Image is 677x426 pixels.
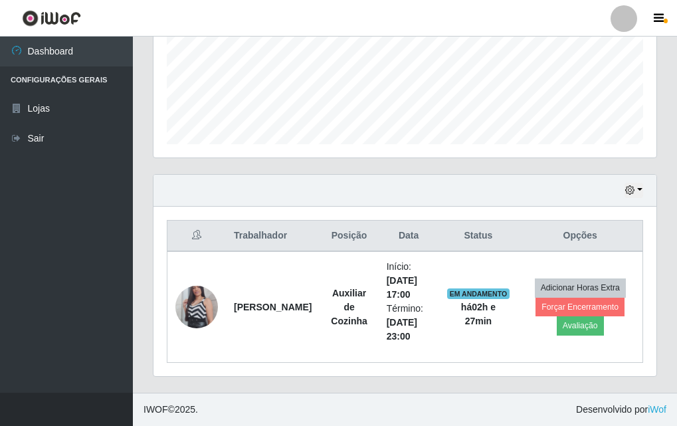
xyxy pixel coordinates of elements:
[379,221,439,252] th: Data
[226,221,320,252] th: Trabalhador
[535,298,625,316] button: Forçar Encerramento
[175,269,218,345] img: 1703785575739.jpeg
[557,316,604,335] button: Avaliação
[144,403,198,417] span: © 2025 .
[144,404,168,415] span: IWOF
[22,10,81,27] img: CoreUI Logo
[387,275,417,300] time: [DATE] 17:00
[387,260,431,302] li: Início:
[331,288,367,326] strong: Auxiliar de Cozinha
[438,221,518,252] th: Status
[387,317,417,342] time: [DATE] 23:00
[234,302,312,312] strong: [PERSON_NAME]
[576,403,666,417] span: Desenvolvido por
[447,288,510,299] span: EM ANDAMENTO
[535,278,626,297] button: Adicionar Horas Extra
[461,302,496,326] strong: há 02 h e 27 min
[320,221,378,252] th: Posição
[518,221,642,252] th: Opções
[648,404,666,415] a: iWof
[387,302,431,344] li: Término:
